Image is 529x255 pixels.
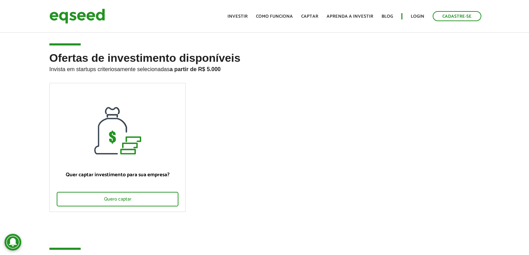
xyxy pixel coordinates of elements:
a: Investir [227,14,248,19]
img: EqSeed [49,7,105,25]
a: Aprenda a investir [327,14,373,19]
p: Quer captar investimento para sua empresa? [57,172,179,178]
div: Quero captar [57,192,179,206]
a: Como funciona [256,14,293,19]
p: Invista em startups criteriosamente selecionadas [49,64,480,73]
h2: Ofertas de investimento disponíveis [49,52,480,83]
a: Captar [301,14,318,19]
a: Cadastre-se [433,11,481,21]
strong: a partir de R$ 5.000 [170,66,221,72]
a: Quer captar investimento para sua empresa? Quero captar [49,83,186,212]
a: Blog [382,14,393,19]
a: Login [411,14,424,19]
